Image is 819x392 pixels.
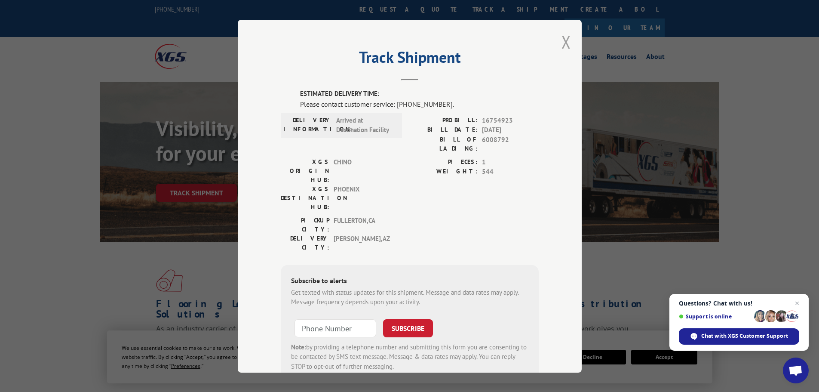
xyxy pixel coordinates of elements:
span: Chat with XGS Customer Support [701,332,788,340]
span: 6008792 [482,135,539,153]
span: CHINO [334,157,392,184]
label: DELIVERY INFORMATION: [283,115,332,135]
span: 1 [482,157,539,167]
button: Close modal [561,31,571,53]
div: Please contact customer service: [PHONE_NUMBER]. [300,99,539,109]
div: by providing a telephone number and submitting this form you are consenting to be contacted by SM... [291,342,528,371]
div: Get texted with status updates for this shipment. Message and data rates may apply. Message frequ... [291,287,528,307]
a: Open chat [783,358,809,383]
span: Support is online [679,313,751,320]
label: WEIGHT: [410,167,478,177]
button: SUBSCRIBE [383,319,433,337]
label: ESTIMATED DELIVERY TIME: [300,89,539,99]
label: XGS ORIGIN HUB: [281,157,329,184]
span: 544 [482,167,539,177]
h2: Track Shipment [281,51,539,68]
label: BILL DATE: [410,125,478,135]
span: Chat with XGS Customer Support [679,328,799,345]
span: [PERSON_NAME] , AZ [334,234,392,252]
label: PICKUP CITY: [281,216,329,234]
span: 16754923 [482,115,539,125]
span: [DATE] [482,125,539,135]
span: Arrived at Destination Facility [336,115,394,135]
strong: Note: [291,343,306,351]
label: XGS DESTINATION HUB: [281,184,329,211]
label: PIECES: [410,157,478,167]
input: Phone Number [294,319,376,337]
label: BILL OF LADING: [410,135,478,153]
label: DELIVERY CITY: [281,234,329,252]
label: PROBILL: [410,115,478,125]
span: PHOENIX [334,184,392,211]
div: Subscribe to alerts [291,275,528,287]
span: Questions? Chat with us! [679,300,799,307]
span: FULLERTON , CA [334,216,392,234]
